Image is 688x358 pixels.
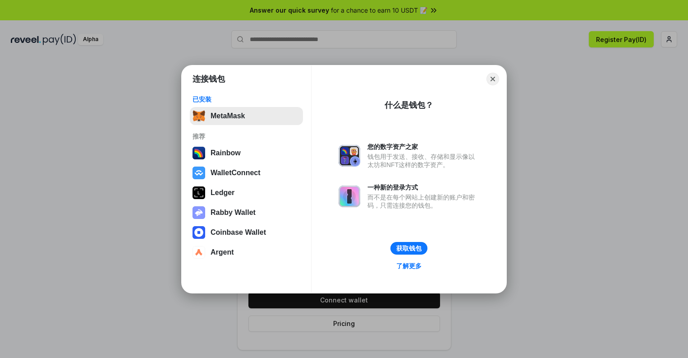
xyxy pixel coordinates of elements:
img: svg+xml,%3Csvg%20xmlns%3D%22http%3A%2F%2Fwww.w3.org%2F2000%2Fsvg%22%20fill%3D%22none%22%20viewBox... [193,206,205,219]
img: svg+xml,%3Csvg%20fill%3D%22none%22%20height%3D%2233%22%20viewBox%3D%220%200%2035%2033%22%20width%... [193,110,205,122]
button: Close [486,73,499,85]
h1: 连接钱包 [193,74,225,84]
button: Argent [190,243,303,261]
div: 获取钱包 [396,244,422,252]
div: Rainbow [211,149,241,157]
div: 您的数字资产之家 [367,143,479,151]
a: 了解更多 [391,260,427,272]
div: 一种新的登录方式 [367,183,479,191]
div: Ledger [211,189,234,197]
button: Rainbow [190,144,303,162]
div: 已安装 [193,95,300,103]
div: 钱包用于发送、接收、存储和显示像以太坊和NFT这样的数字资产。 [367,153,479,169]
img: svg+xml,%3Csvg%20width%3D%22120%22%20height%3D%22120%22%20viewBox%3D%220%200%20120%20120%22%20fil... [193,147,205,159]
div: MetaMask [211,112,245,120]
div: 了解更多 [396,262,422,270]
div: Argent [211,248,234,256]
div: 推荐 [193,132,300,140]
div: WalletConnect [211,169,261,177]
img: svg+xml,%3Csvg%20xmlns%3D%22http%3A%2F%2Fwww.w3.org%2F2000%2Fsvg%22%20fill%3D%22none%22%20viewBox... [339,186,360,207]
img: svg+xml,%3Csvg%20width%3D%2228%22%20height%3D%2228%22%20viewBox%3D%220%200%2028%2028%22%20fill%3D... [193,167,205,179]
div: 而不是在每个网站上创建新的账户和密码，只需连接您的钱包。 [367,193,479,209]
div: Coinbase Wallet [211,228,266,237]
button: MetaMask [190,107,303,125]
img: svg+xml,%3Csvg%20width%3D%2228%22%20height%3D%2228%22%20viewBox%3D%220%200%2028%2028%22%20fill%3D... [193,226,205,239]
button: Coinbase Wallet [190,223,303,242]
button: WalletConnect [190,164,303,182]
button: Rabby Wallet [190,204,303,222]
div: 什么是钱包？ [385,100,433,111]
button: 获取钱包 [390,242,427,255]
img: svg+xml,%3Csvg%20xmlns%3D%22http%3A%2F%2Fwww.w3.org%2F2000%2Fsvg%22%20fill%3D%22none%22%20viewBox... [339,145,360,167]
img: svg+xml,%3Csvg%20xmlns%3D%22http%3A%2F%2Fwww.w3.org%2F2000%2Fsvg%22%20width%3D%2228%22%20height%3... [193,186,205,199]
div: Rabby Wallet [211,209,256,217]
img: svg+xml,%3Csvg%20width%3D%2228%22%20height%3D%2228%22%20viewBox%3D%220%200%2028%2028%22%20fill%3D... [193,246,205,259]
button: Ledger [190,184,303,202]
